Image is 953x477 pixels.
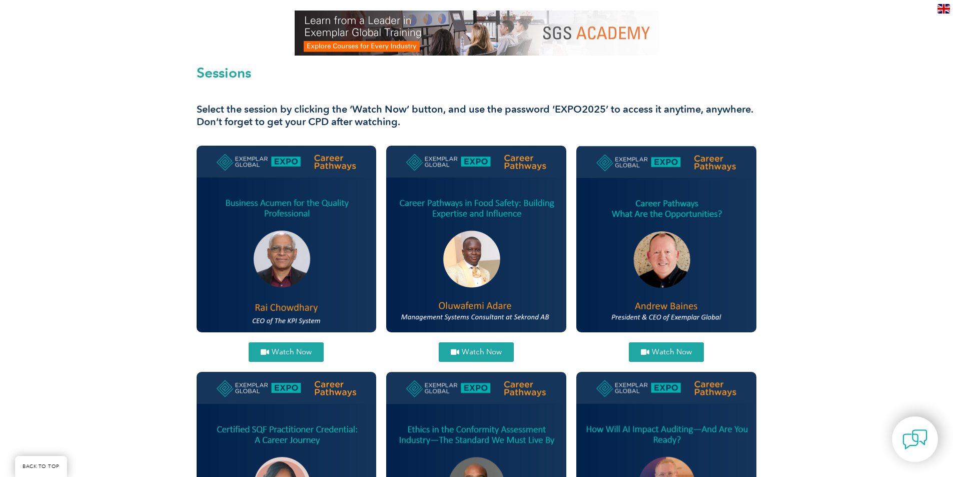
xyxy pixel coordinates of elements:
[197,103,757,128] h3: Select the session by clicking the ‘Watch Now’ button, and use the password ‘EXPO2025’ to access ...
[272,348,312,356] span: Watch Now
[576,146,756,332] img: andrew
[197,66,757,80] h2: Sessions
[249,342,324,362] a: Watch Now
[295,11,659,56] img: SGS
[197,146,377,332] img: Rai
[439,342,514,362] a: Watch Now
[902,427,927,452] img: contact-chat.png
[652,348,692,356] span: Watch Now
[15,456,67,477] a: BACK TO TOP
[629,342,704,362] a: Watch Now
[937,4,950,14] img: en
[462,348,502,356] span: Watch Now
[386,146,566,332] img: Oluwafemi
